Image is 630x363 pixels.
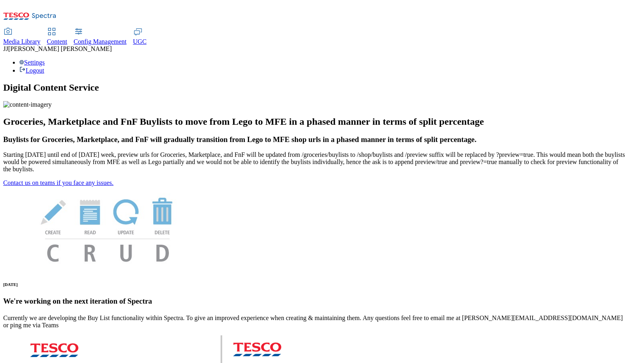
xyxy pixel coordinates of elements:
[3,38,41,45] span: Media Library
[3,179,113,186] a: Contact us on teams if you face any issues.
[3,82,627,93] h1: Digital Content Service
[3,297,627,306] h3: We're working on the next iteration of Spectra
[3,101,52,108] img: content-imagery
[47,28,67,45] a: Content
[3,45,8,52] span: JJ
[19,59,45,66] a: Settings
[3,28,41,45] a: Media Library
[3,314,627,329] p: Currently we are developing the Buy List functionality within Spectra. To give an improved experi...
[3,187,212,270] img: News Image
[3,135,627,144] h3: Buylists for Groceries, Marketplace, and FnF will gradually transition from Lego to MFE shop urls...
[74,28,127,45] a: Config Management
[19,67,44,74] a: Logout
[3,151,627,173] p: Starting [DATE] until end of [DATE] week, preview urls for Groceries, Marketplace, and FnF will b...
[8,45,111,52] span: [PERSON_NAME] [PERSON_NAME]
[133,28,147,45] a: UGC
[47,38,67,45] span: Content
[74,38,127,45] span: Config Management
[3,282,627,287] h6: [DATE]
[133,38,147,45] span: UGC
[3,116,627,127] h2: Groceries, Marketplace and FnF Buylists to move from Lego to MFE in a phased manner in terms of s...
